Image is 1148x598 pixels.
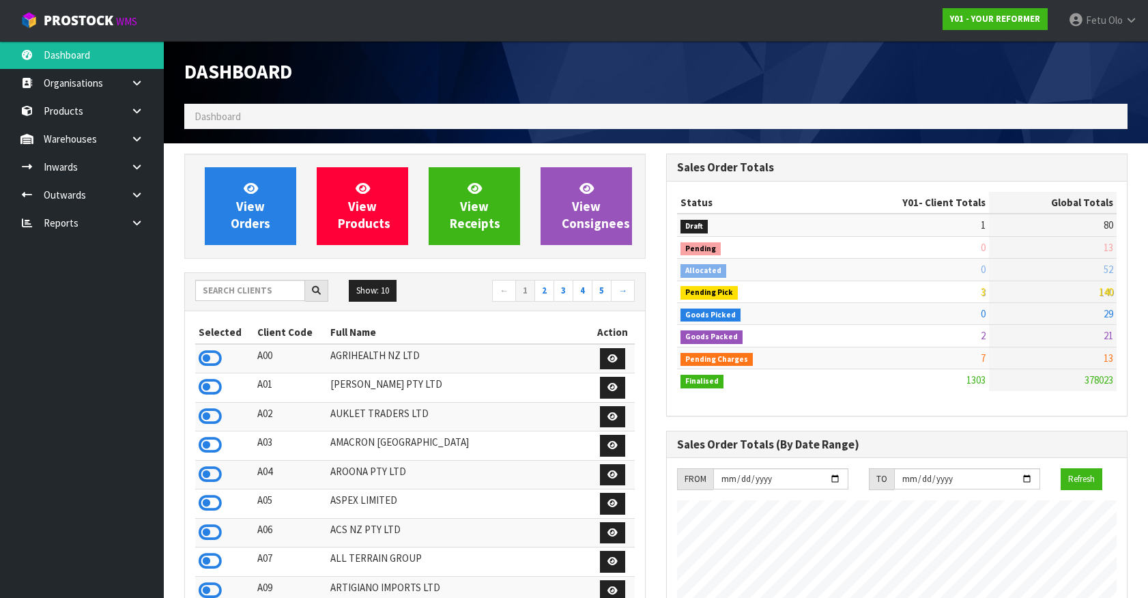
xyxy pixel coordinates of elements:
[327,489,590,519] td: ASPEX LIMITED
[254,431,327,461] td: A03
[327,344,590,373] td: AGRIHEALTH NZ LTD
[338,180,390,231] span: View Products
[254,322,327,343] th: Client Code
[981,329,986,342] span: 2
[534,280,554,302] a: 2
[989,192,1117,214] th: Global Totals
[680,242,721,256] span: Pending
[1104,218,1113,231] span: 80
[1104,241,1113,254] span: 13
[327,373,590,403] td: [PERSON_NAME] PTY LTD
[869,468,894,490] div: TO
[425,280,635,304] nav: Page navigation
[254,489,327,519] td: A05
[590,322,635,343] th: Action
[981,307,986,320] span: 0
[562,180,630,231] span: View Consignees
[677,192,822,214] th: Status
[184,59,292,84] span: Dashboard
[450,180,500,231] span: View Receipts
[327,547,590,577] td: ALL TERRAIN GROUP
[680,375,723,388] span: Finalised
[573,280,592,302] a: 4
[680,330,743,344] span: Goods Packed
[254,547,327,577] td: A07
[44,12,113,29] span: ProStock
[515,280,535,302] a: 1
[943,8,1048,30] a: Y01 - YOUR REFORMER
[822,192,989,214] th: - Client Totals
[677,438,1117,451] h3: Sales Order Totals (By Date Range)
[254,344,327,373] td: A00
[981,218,986,231] span: 1
[554,280,573,302] a: 3
[1104,263,1113,276] span: 52
[195,110,241,123] span: Dashboard
[680,353,753,367] span: Pending Charges
[205,167,296,245] a: ViewOrders
[966,373,986,386] span: 1303
[541,167,632,245] a: ViewConsignees
[981,241,986,254] span: 0
[592,280,612,302] a: 5
[611,280,635,302] a: →
[1104,329,1113,342] span: 21
[1108,14,1123,27] span: Olo
[254,518,327,547] td: A06
[680,264,726,278] span: Allocated
[195,280,305,301] input: Search clients
[327,322,590,343] th: Full Name
[902,196,919,209] span: Y01
[195,322,254,343] th: Selected
[680,220,708,233] span: Draft
[1085,373,1113,386] span: 378023
[1104,307,1113,320] span: 29
[1104,352,1113,365] span: 13
[254,373,327,403] td: A01
[20,12,38,29] img: cube-alt.png
[680,286,738,300] span: Pending Pick
[981,263,986,276] span: 0
[1099,285,1113,298] span: 140
[116,15,137,28] small: WMS
[327,518,590,547] td: ACS NZ PTY LTD
[492,280,516,302] a: ←
[981,285,986,298] span: 3
[317,167,408,245] a: ViewProducts
[327,402,590,431] td: AUKLET TRADERS LTD
[680,309,741,322] span: Goods Picked
[429,167,520,245] a: ViewReceipts
[254,460,327,489] td: A04
[327,431,590,461] td: AMACRON [GEOGRAPHIC_DATA]
[231,180,270,231] span: View Orders
[1086,14,1106,27] span: Fetu
[1061,468,1102,490] button: Refresh
[981,352,986,365] span: 7
[327,460,590,489] td: AROONA PTY LTD
[677,468,713,490] div: FROM
[950,13,1040,25] strong: Y01 - YOUR REFORMER
[254,402,327,431] td: A02
[349,280,397,302] button: Show: 10
[677,161,1117,174] h3: Sales Order Totals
